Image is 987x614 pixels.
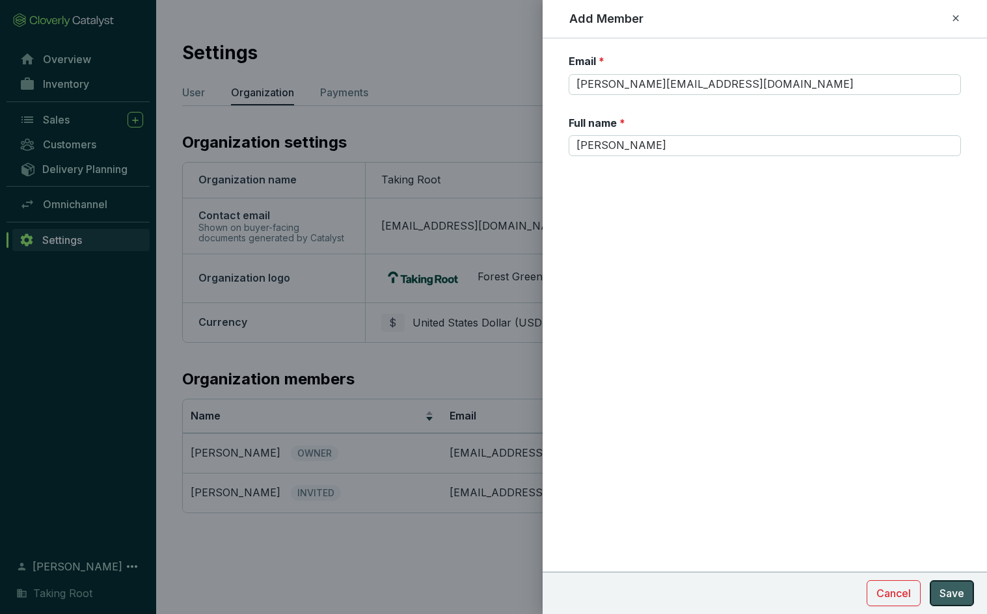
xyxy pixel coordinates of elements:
[569,10,643,27] h2: Add Member
[876,585,911,601] span: Cancel
[940,585,964,601] span: Save
[930,580,974,606] button: Save
[569,116,625,130] label: Full name
[867,580,921,606] button: Cancel
[569,54,604,68] label: Email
